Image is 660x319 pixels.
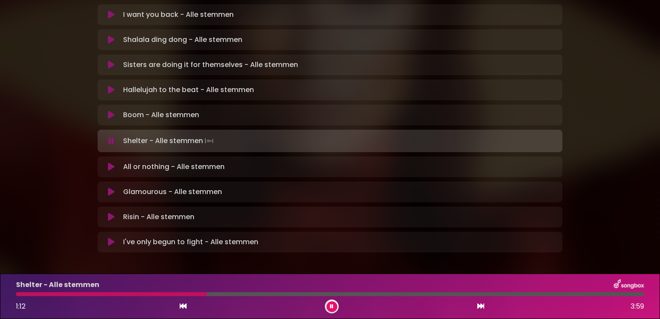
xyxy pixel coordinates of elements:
p: Sisters are doing it for themselves - Alle stemmen [123,60,298,70]
p: Glamourous - Alle stemmen [123,187,222,197]
p: Boom - Alle stemmen [123,110,199,120]
p: I want you back - Alle stemmen [123,10,234,20]
img: songbox-logo-white.png [614,279,644,290]
p: Shelter - Alle stemmen [123,135,215,147]
p: Shalala ding dong - Alle stemmen [123,35,242,45]
p: Hallelujah to the beat - Alle stemmen [123,85,254,95]
p: Risin - Alle stemmen [123,212,194,222]
p: Shelter - Alle stemmen [16,280,99,290]
p: All or nothing - Alle stemmen [123,162,225,172]
p: I've only begun to fight - Alle stemmen [123,237,258,247]
img: waveform4.gif [203,135,215,147]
